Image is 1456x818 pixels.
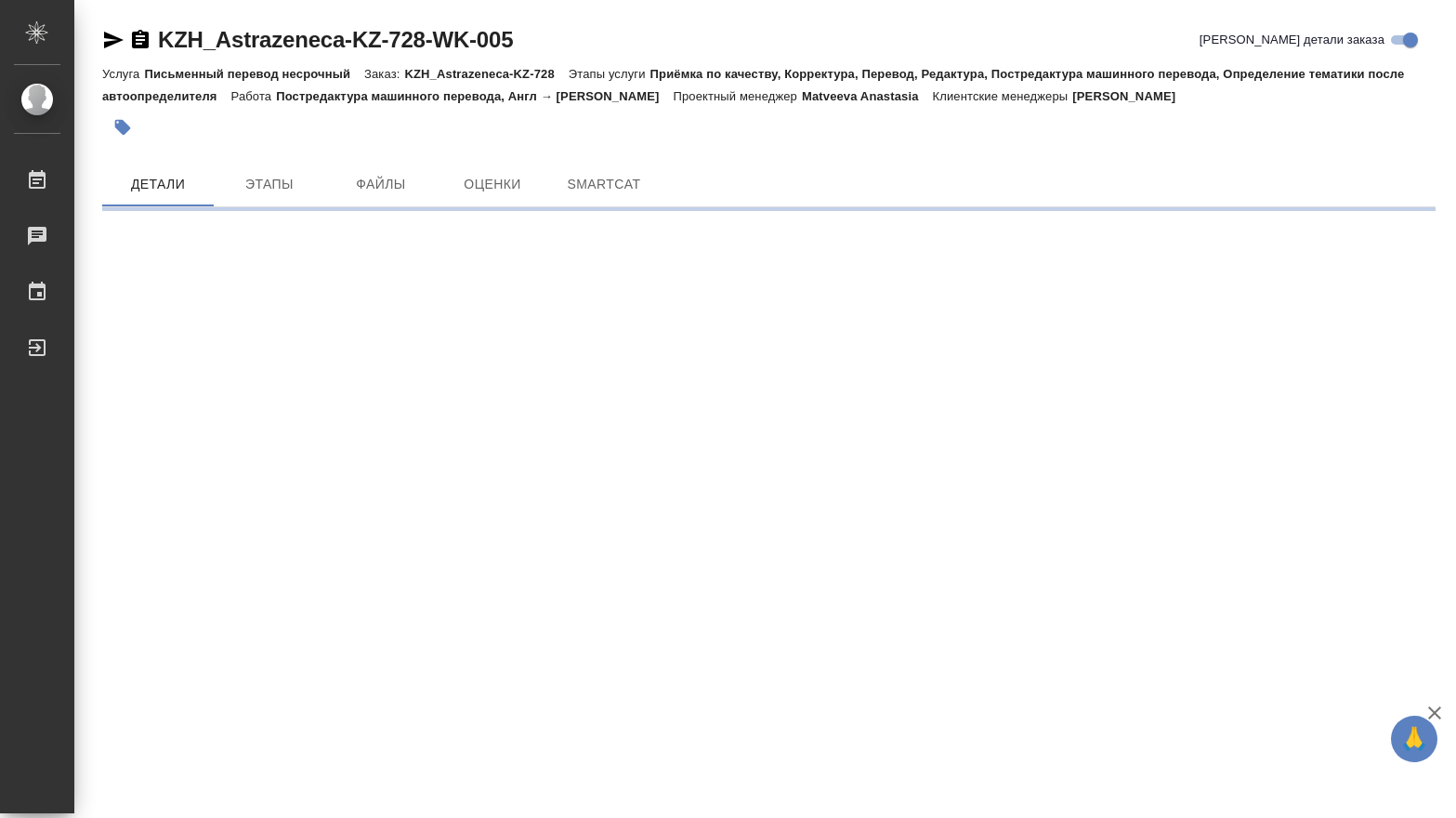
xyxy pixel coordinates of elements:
[1072,89,1189,103] p: [PERSON_NAME]
[231,89,277,103] p: Работа
[102,67,1404,103] p: Приёмка по качеству, Корректура, Перевод, Редактура, Постредактура машинного перевода, Определени...
[559,173,649,196] span: SmartCat
[404,67,568,81] p: KZH_Astrazeneca-KZ-728
[144,67,364,81] p: Письменный перевод несрочный
[102,107,143,148] button: Добавить тэг
[336,173,426,196] span: Файлы
[102,29,125,51] button: Скопировать ссылку для ЯМессенджера
[129,29,151,51] button: Скопировать ссылку
[102,67,144,81] p: Услуга
[674,89,802,103] p: Проектный менеджер
[364,67,404,81] p: Заказ:
[1398,719,1430,759] span: 🙏
[225,173,314,196] span: Этапы
[1391,716,1437,762] button: 🙏
[1200,31,1384,49] span: [PERSON_NAME] детали заказа
[569,67,650,81] p: Этапы услуги
[276,89,673,103] p: Постредактура машинного перевода, Англ → [PERSON_NAME]
[113,173,203,196] span: Детали
[802,89,933,103] p: Matveeva Anastasia
[933,89,1073,103] p: Клиентские менеджеры
[448,173,537,196] span: Оценки
[158,27,513,52] a: KZH_Astrazeneca-KZ-728-WK-005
